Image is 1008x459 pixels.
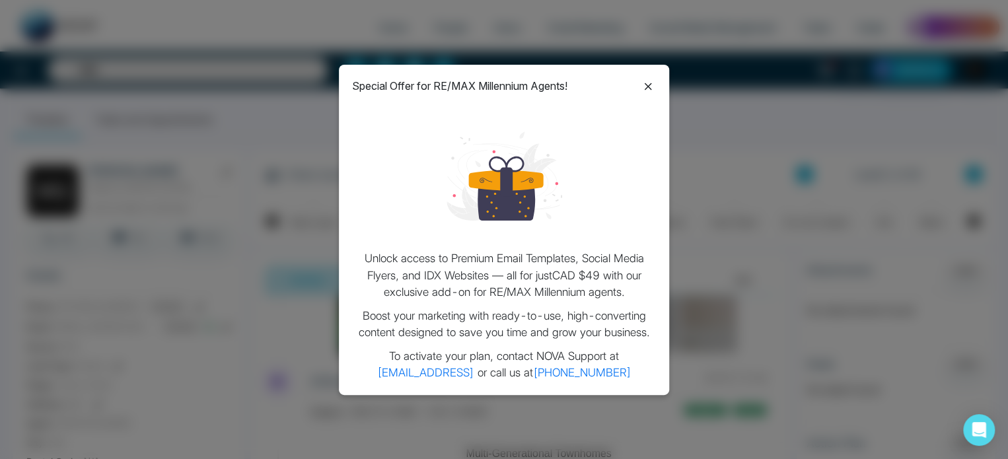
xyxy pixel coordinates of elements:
[963,414,995,446] div: Open Intercom Messenger
[377,366,474,379] a: [EMAIL_ADDRESS]
[447,118,562,234] img: loading
[352,348,656,382] p: To activate your plan, contact NOVA Support at or call us at
[352,308,656,341] p: Boost your marketing with ready-to-use, high-converting content designed to save you time and gro...
[352,250,656,301] p: Unlock access to Premium Email Templates, Social Media Flyers, and IDX Websites — all for just CA...
[533,366,631,379] a: [PHONE_NUMBER]
[352,78,567,94] p: Special Offer for RE/MAX Millennium Agents!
